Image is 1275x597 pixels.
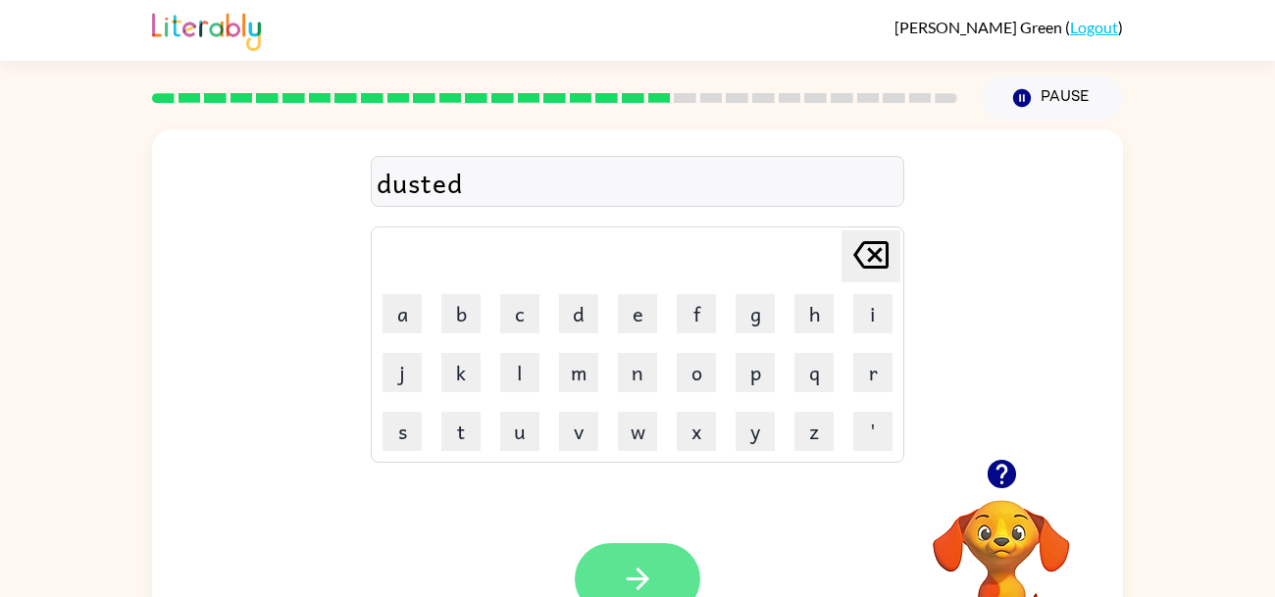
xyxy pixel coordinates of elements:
[441,353,481,392] button: k
[794,294,834,333] button: h
[736,353,775,392] button: p
[794,412,834,451] button: z
[152,8,261,51] img: Literably
[736,412,775,451] button: y
[559,353,598,392] button: m
[618,353,657,392] button: n
[559,294,598,333] button: d
[382,353,422,392] button: j
[736,294,775,333] button: g
[500,353,539,392] button: l
[853,412,892,451] button: '
[377,162,898,203] div: dusted
[441,294,481,333] button: b
[853,294,892,333] button: i
[618,412,657,451] button: w
[981,75,1123,121] button: Pause
[618,294,657,333] button: e
[794,353,834,392] button: q
[677,294,716,333] button: f
[894,18,1123,36] div: ( )
[500,294,539,333] button: c
[853,353,892,392] button: r
[441,412,481,451] button: t
[894,18,1065,36] span: [PERSON_NAME] Green
[382,294,422,333] button: a
[677,412,716,451] button: x
[677,353,716,392] button: o
[559,412,598,451] button: v
[382,412,422,451] button: s
[1070,18,1118,36] a: Logout
[500,412,539,451] button: u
